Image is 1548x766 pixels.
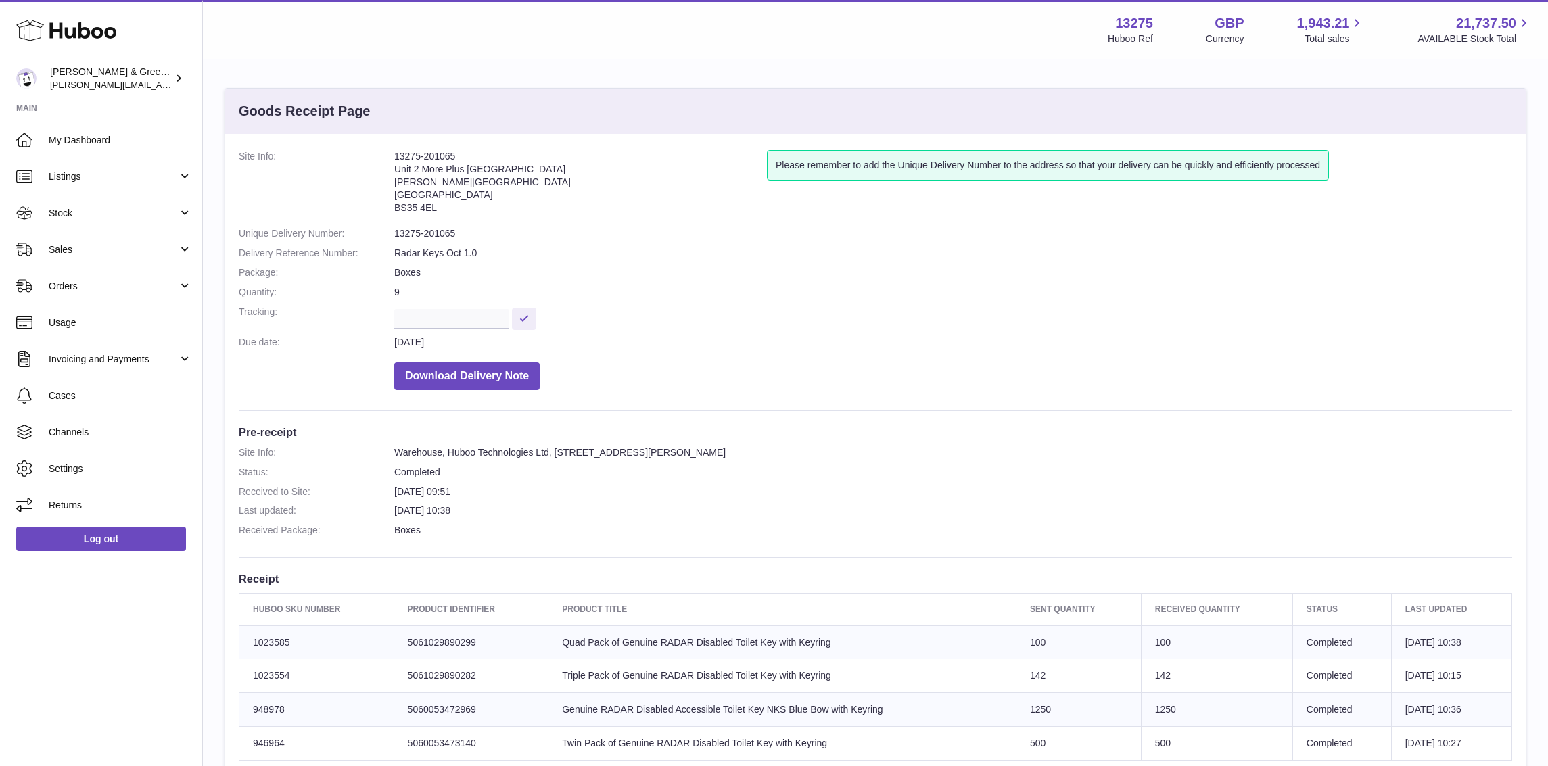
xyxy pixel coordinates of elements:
dt: Quantity: [239,286,394,299]
td: 5060053473140 [394,727,548,761]
span: Returns [49,499,192,512]
td: 100 [1016,625,1141,659]
dt: Site Info: [239,446,394,459]
td: 1250 [1016,693,1141,727]
td: 100 [1141,625,1292,659]
span: Channels [49,426,192,439]
td: Completed [1292,727,1391,761]
a: Log out [16,527,186,551]
td: 142 [1141,659,1292,693]
dd: Boxes [394,524,1512,537]
span: [PERSON_NAME][EMAIL_ADDRESS][DOMAIN_NAME] [50,79,271,90]
span: Stock [49,207,178,220]
td: Twin Pack of Genuine RADAR Disabled Toilet Key with Keyring [548,727,1016,761]
td: Completed [1292,625,1391,659]
div: [PERSON_NAME] & Green Ltd [50,66,172,91]
dt: Delivery Reference Number: [239,247,394,260]
span: AVAILABLE Stock Total [1417,32,1532,45]
h3: Receipt [239,571,1512,586]
td: [DATE] 10:36 [1391,693,1511,727]
dt: Package: [239,266,394,279]
a: 21,737.50 AVAILABLE Stock Total [1417,14,1532,45]
td: Completed [1292,659,1391,693]
span: Total sales [1305,32,1365,45]
td: [DATE] 10:15 [1391,659,1511,693]
button: Download Delivery Note [394,362,540,390]
dd: [DATE] [394,336,1512,349]
td: 1023554 [239,659,394,693]
td: 5061029890299 [394,625,548,659]
td: Quad Pack of Genuine RADAR Disabled Toilet Key with Keyring [548,625,1016,659]
dt: Last updated: [239,504,394,517]
h3: Goods Receipt Page [239,102,371,120]
td: 1250 [1141,693,1292,727]
dd: [DATE] 10:38 [394,504,1512,517]
td: [DATE] 10:38 [1391,625,1511,659]
td: 500 [1016,727,1141,761]
dd: 13275-201065 [394,227,1512,240]
dd: Warehouse, Huboo Technologies Ltd, [STREET_ADDRESS][PERSON_NAME] [394,446,1512,459]
div: Currency [1206,32,1244,45]
div: Please remember to add the Unique Delivery Number to the address so that your delivery can be qui... [767,150,1329,181]
th: Last updated [1391,594,1511,625]
span: 21,737.50 [1456,14,1516,32]
td: [DATE] 10:27 [1391,727,1511,761]
th: Sent Quantity [1016,594,1141,625]
span: Settings [49,462,192,475]
h3: Pre-receipt [239,425,1512,439]
span: Invoicing and Payments [49,353,178,366]
th: Product title [548,594,1016,625]
th: Huboo SKU Number [239,594,394,625]
span: My Dashboard [49,134,192,147]
address: 13275-201065 Unit 2 More Plus [GEOGRAPHIC_DATA] [PERSON_NAME][GEOGRAPHIC_DATA] [GEOGRAPHIC_DATA] ... [394,150,767,220]
dd: [DATE] 09:51 [394,485,1512,498]
td: Genuine RADAR Disabled Accessible Toilet Key NKS Blue Bow with Keyring [548,693,1016,727]
td: Triple Pack of Genuine RADAR Disabled Toilet Key with Keyring [548,659,1016,693]
span: Usage [49,316,192,329]
td: 1023585 [239,625,394,659]
span: Listings [49,170,178,183]
div: Huboo Ref [1108,32,1153,45]
dt: Tracking: [239,306,394,329]
td: 5061029890282 [394,659,548,693]
dt: Received Package: [239,524,394,537]
img: ellen@bluebadgecompany.co.uk [16,68,37,89]
dt: Unique Delivery Number: [239,227,394,240]
td: 500 [1141,727,1292,761]
dt: Site Info: [239,150,394,220]
td: Completed [1292,693,1391,727]
th: Status [1292,594,1391,625]
span: Cases [49,389,192,402]
td: 142 [1016,659,1141,693]
dd: Completed [394,466,1512,479]
td: 948978 [239,693,394,727]
dt: Due date: [239,336,394,349]
th: Received Quantity [1141,594,1292,625]
th: Product Identifier [394,594,548,625]
dd: Boxes [394,266,1512,279]
span: Sales [49,243,178,256]
span: Orders [49,280,178,293]
dt: Status: [239,466,394,479]
td: 946964 [239,727,394,761]
dd: Radar Keys Oct 1.0 [394,247,1512,260]
dd: 9 [394,286,1512,299]
strong: 13275 [1115,14,1153,32]
dt: Received to Site: [239,485,394,498]
span: 1,943.21 [1297,14,1350,32]
strong: GBP [1215,14,1244,32]
a: 1,943.21 Total sales [1297,14,1365,45]
td: 5060053472969 [394,693,548,727]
